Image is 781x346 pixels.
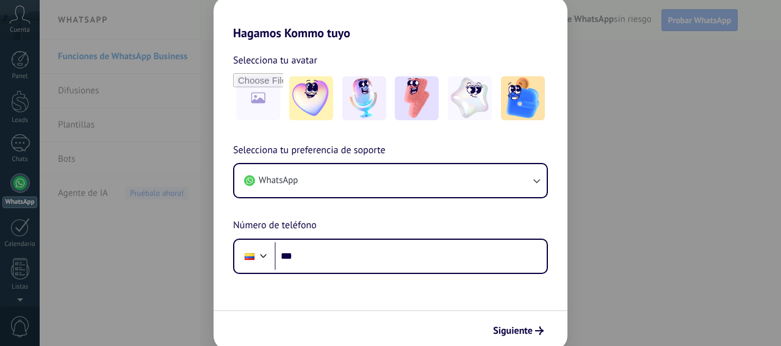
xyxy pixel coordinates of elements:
button: Siguiente [488,320,549,341]
span: Selecciona tu preferencia de soporte [233,143,386,159]
img: -2.jpeg [342,76,386,120]
img: -1.jpeg [289,76,333,120]
span: Siguiente [493,326,533,335]
span: Número de teléfono [233,218,317,234]
span: Selecciona tu avatar [233,52,317,68]
span: WhatsApp [259,175,298,187]
img: -3.jpeg [395,76,439,120]
div: Colombia: + 57 [238,243,261,269]
button: WhatsApp [234,164,547,197]
img: -5.jpeg [501,76,545,120]
img: -4.jpeg [448,76,492,120]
